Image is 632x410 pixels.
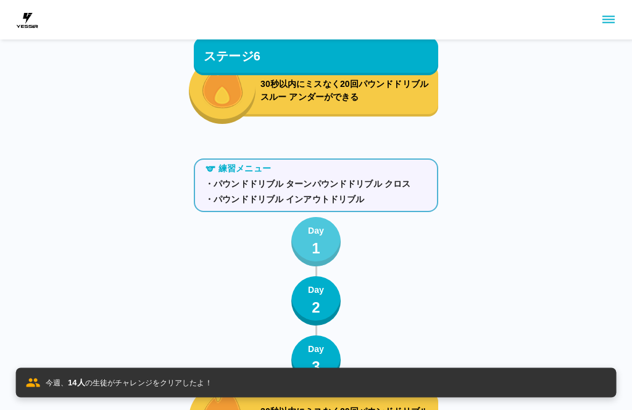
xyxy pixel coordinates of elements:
img: fire_icon [202,59,243,109]
img: dummy [15,7,39,32]
button: sidemenu [598,9,619,30]
p: Day [308,284,324,297]
p: ・パウンドドリブル ターンパウンドドリブル クロス [205,178,427,191]
button: Day2 [291,277,341,326]
p: 3 [312,356,320,379]
span: 14 人 [68,378,85,387]
p: 2 [312,297,320,319]
p: 練習メニュー [218,163,271,176]
p: 今週、 の生徒がチャレンジをクリアしたよ！ [46,377,212,389]
button: fire_icon [189,58,256,125]
button: Day3 [291,336,341,385]
p: ・パウンドドリブル インアウトドリブル [205,194,427,207]
p: 30秒以内にミスなく20回パウンドドリブル スルー アンダーができる [260,78,433,104]
p: 1 [312,238,320,260]
p: Day [308,343,324,356]
p: Day [308,225,324,238]
p: ステージ6 [204,47,260,65]
button: Day1 [291,218,341,267]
